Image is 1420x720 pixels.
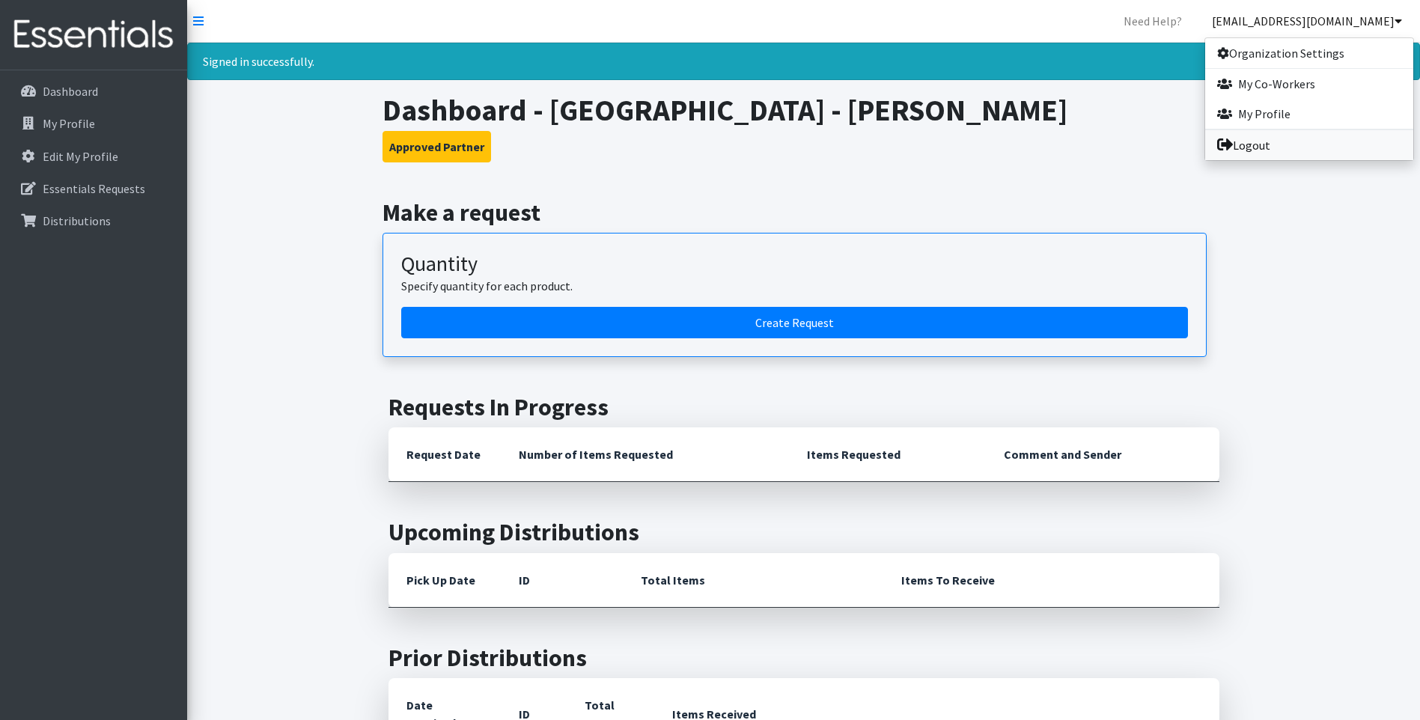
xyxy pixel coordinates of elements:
a: Edit My Profile [6,141,181,171]
a: Organization Settings [1205,38,1413,68]
h2: Prior Distributions [388,644,1219,672]
th: Items Requested [789,427,986,482]
div: Signed in successfully. [187,43,1420,80]
h2: Requests In Progress [388,393,1219,421]
img: HumanEssentials [6,10,181,60]
a: Essentials Requests [6,174,181,204]
p: Dashboard [43,84,98,99]
a: Logout [1205,130,1413,160]
h1: Dashboard - [GEOGRAPHIC_DATA] - [PERSON_NAME] [383,92,1225,128]
a: Need Help? [1112,6,1194,36]
a: My Profile [1205,99,1413,129]
p: Essentials Requests [43,181,145,196]
h3: Quantity [401,251,1188,277]
h2: Make a request [383,198,1225,227]
a: Distributions [6,206,181,236]
th: Number of Items Requested [501,427,790,482]
a: Create a request by quantity [401,307,1188,338]
p: My Profile [43,116,95,131]
th: Items To Receive [883,553,1219,608]
p: Specify quantity for each product. [401,277,1188,295]
a: My Profile [6,109,181,138]
th: Comment and Sender [986,427,1219,482]
h2: Upcoming Distributions [388,518,1219,546]
button: Approved Partner [383,131,491,162]
th: Total Items [623,553,883,608]
a: My Co-Workers [1205,69,1413,99]
p: Distributions [43,213,111,228]
th: ID [501,553,623,608]
th: Pick Up Date [388,553,501,608]
p: Edit My Profile [43,149,118,164]
a: Dashboard [6,76,181,106]
a: [EMAIL_ADDRESS][DOMAIN_NAME] [1200,6,1414,36]
th: Request Date [388,427,501,482]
